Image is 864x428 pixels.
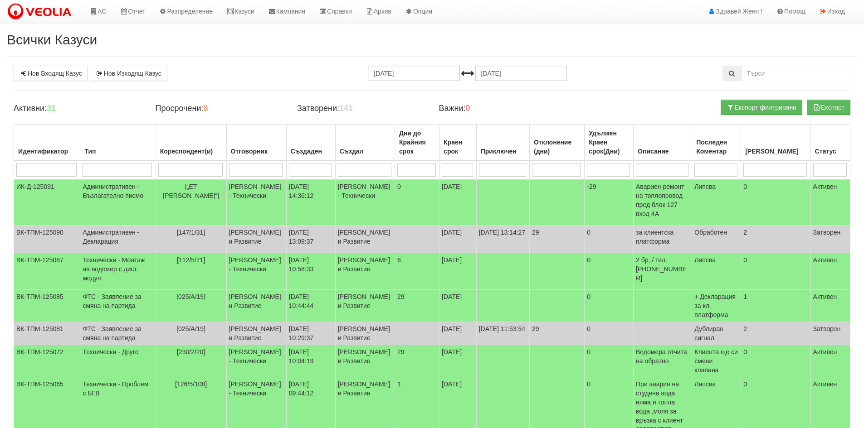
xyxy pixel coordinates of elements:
td: [PERSON_NAME] и Развитие [226,226,286,253]
div: Създал [338,145,392,158]
td: Административен - Възлагателно писмо [80,179,156,226]
td: Активен [810,179,850,226]
span: [230/2/20] [177,348,205,356]
td: 0 [585,290,634,322]
td: 0 [741,253,810,290]
td: [DATE] 13:14:27 [476,226,529,253]
button: Експорт [807,100,850,115]
span: [126/5/108] [175,380,207,388]
td: [DATE] 10:44:44 [286,290,335,322]
div: Кореспондент(и) [158,145,224,158]
input: Търсене по Идентификатор, Бл/Вх/Ап, Тип, Описание, Моб. Номер, Имейл, Файл, Коментар, [742,66,850,81]
td: [DATE] 10:04:19 [286,345,335,377]
td: 2 [741,226,810,253]
th: Краен срок: No sort applied, activate to apply an ascending sort [439,125,477,161]
td: [PERSON_NAME] - Технически [226,253,286,290]
td: ФТС - Заявление за смяна на партида [80,290,156,322]
div: Описание [636,145,689,158]
td: [PERSON_NAME] и Развитие [226,322,286,345]
td: [DATE] 10:29:37 [286,322,335,345]
span: [112/5/71] [177,256,205,264]
th: Отклонение (дни): No sort applied, activate to apply an ascending sort [529,125,584,161]
th: Създаден: No sort applied, activate to apply an ascending sort [286,125,335,161]
div: Приключен [479,145,527,158]
th: Приключен: No sort applied, activate to apply an ascending sort [476,125,529,161]
td: ВК-ТПМ-125072 [14,345,80,377]
td: Технически - Монтаж на водомер с дист. модул [80,253,156,290]
div: Удължен Краен срок(Дни) [587,127,631,158]
span: [„ЕТ [PERSON_NAME]“] [163,183,219,199]
td: [PERSON_NAME] и Развитие [335,322,395,345]
span: Липсва [694,380,716,388]
h4: Активни: [14,104,142,113]
b: 141 [339,104,353,113]
td: 29 [529,322,584,345]
p: 2 бр, / тел. [PHONE_NUMBER] [636,255,689,283]
td: Технически - Друго [80,345,156,377]
h2: Всички Казуси [7,32,857,47]
td: Активен [810,290,850,322]
th: Дни до Крайния срок: No sort applied, activate to apply an ascending sort [395,125,439,161]
span: Обработен [694,229,727,236]
td: Активен [810,345,850,377]
th: Последен Коментар: No sort applied, activate to apply an ascending sort [692,125,741,161]
span: 1 [397,380,401,388]
span: [025/А/19] [176,325,205,332]
td: 0 [585,253,634,290]
b: 8 [203,104,208,113]
td: [PERSON_NAME] и Развитие [335,345,395,377]
td: [DATE] 14:36:12 [286,179,335,226]
td: [DATE] 13:09:37 [286,226,335,253]
td: ИК-Д-125091 [14,179,80,226]
th: Статус: No sort applied, activate to apply an ascending sort [810,125,850,161]
img: VeoliaLogo.png [7,2,76,21]
td: [DATE] [439,253,477,290]
p: за клиентска платформа [636,228,689,246]
th: Идентификатор: No sort applied, activate to apply an ascending sort [14,125,80,161]
div: Идентификатор [16,145,78,158]
div: Дни до Крайния срок [397,127,437,158]
div: Последен Коментар [694,136,738,158]
td: Затворен [810,322,850,345]
button: Експорт филтрирани [721,100,802,115]
td: 0 [585,345,634,377]
td: [PERSON_NAME] - Технически [335,179,395,226]
b: 0 [466,104,470,113]
h4: Просрочени: [155,104,283,113]
td: Административен - Декларация [80,226,156,253]
td: [PERSON_NAME] и Развитие [335,253,395,290]
span: [147/1/31] [177,229,205,236]
td: [PERSON_NAME] и Развитие [226,290,286,322]
th: Описание: No sort applied, activate to apply an ascending sort [634,125,692,161]
td: 0 [741,179,810,226]
td: [DATE] [439,322,477,345]
th: Тип: No sort applied, activate to apply an ascending sort [80,125,156,161]
td: 0 [741,345,810,377]
div: Отклонение (дни) [532,136,582,158]
p: Авариен ремонт на топлопровод пред блок 127 вход 4А [636,182,689,218]
b: 31 [47,104,56,113]
th: Удължен Краен срок(Дни): No sort applied, activate to apply an ascending sort [585,125,634,161]
td: 0 [585,322,634,345]
td: 1 [741,290,810,322]
span: 0 [397,183,401,190]
td: 2 [741,322,810,345]
th: Отговорник: No sort applied, activate to apply an ascending sort [226,125,286,161]
span: Клиента ще си смени клапана [694,348,737,374]
td: Затворен [810,226,850,253]
td: [DATE] [439,179,477,226]
span: 6 [397,256,401,264]
td: Активен [810,253,850,290]
span: Липсва [694,183,716,190]
td: [PERSON_NAME] - Технически [226,345,286,377]
div: Създаден [289,145,333,158]
td: [DATE] [439,226,477,253]
td: 0 [585,226,634,253]
td: ВК-ТПМ-125087 [14,253,80,290]
div: Тип [83,145,153,158]
div: [PERSON_NAME] [743,145,808,158]
p: Водомера отчита на обратно [636,347,689,365]
td: [PERSON_NAME] и Развитие [335,226,395,253]
td: [PERSON_NAME] и Развитие [335,290,395,322]
h4: Важни: [439,104,566,113]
